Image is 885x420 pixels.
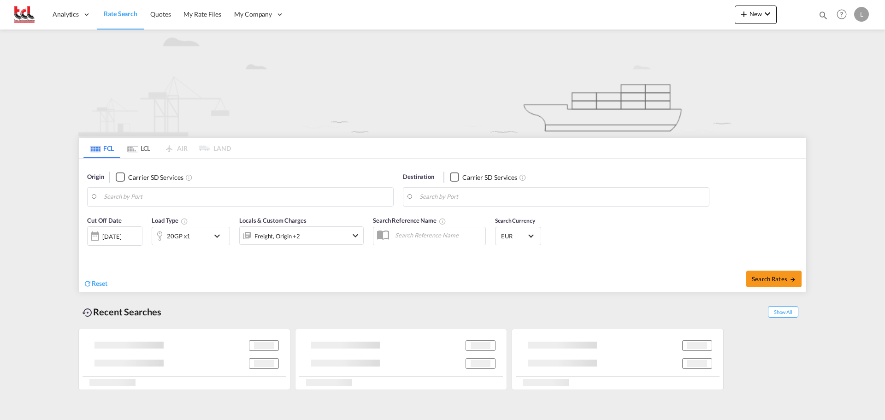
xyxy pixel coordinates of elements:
[116,172,183,182] md-checkbox: Checkbox No Ink
[834,6,854,23] div: Help
[735,6,777,24] button: icon-plus 400-fgNewicon-chevron-down
[495,217,535,224] span: Search Currency
[462,173,517,182] div: Carrier SD Services
[78,302,165,322] div: Recent Searches
[128,173,183,182] div: Carrier SD Services
[239,226,364,245] div: Freight Origin Destination Dock Stuffingicon-chevron-down
[768,306,798,318] span: Show All
[439,218,446,225] md-icon: Your search will be saved by the below given name
[87,226,142,246] div: [DATE]
[150,10,171,18] span: Quotes
[53,10,79,19] span: Analytics
[790,276,796,283] md-icon: icon-arrow-right
[83,138,231,158] md-pagination-wrapper: Use the left and right arrow keys to navigate between tabs
[390,228,485,242] input: Search Reference Name
[92,279,107,287] span: Reset
[120,138,157,158] md-tab-item: LCL
[738,8,749,19] md-icon: icon-plus 400-fg
[450,172,517,182] md-checkbox: Checkbox No Ink
[762,8,773,19] md-icon: icon-chevron-down
[254,230,300,243] div: Freight Origin Destination Dock Stuffing
[102,232,121,241] div: [DATE]
[185,174,193,181] md-icon: Unchecked: Search for CY (Container Yard) services for all selected carriers.Checked : Search for...
[104,190,389,204] input: Search by Port
[14,4,35,25] img: 7f4c0620383011eea051fdf82ba72442.jpeg
[152,217,188,224] span: Load Type
[183,10,221,18] span: My Rate Files
[87,217,122,224] span: Cut Off Date
[83,279,92,288] md-icon: icon-refresh
[82,307,93,318] md-icon: icon-backup-restore
[79,159,806,292] div: Origin Checkbox No InkUnchecked: Search for CY (Container Yard) services for all selected carrier...
[152,227,230,245] div: 20GP x1icon-chevron-down
[181,218,188,225] md-icon: Select multiple loads to view rates
[87,172,104,182] span: Origin
[500,229,536,243] md-select: Select Currency: € EUREuro
[818,10,828,20] md-icon: icon-magnify
[501,232,527,240] span: EUR
[350,230,361,241] md-icon: icon-chevron-down
[818,10,828,24] div: icon-magnify
[854,7,869,22] div: L
[373,217,446,224] span: Search Reference Name
[78,30,807,136] img: new-FCL.png
[239,217,307,224] span: Locals & Custom Charges
[419,190,704,204] input: Search by Port
[212,231,227,242] md-icon: icon-chevron-down
[752,275,796,283] span: Search Rates
[167,230,190,243] div: 20GP x1
[104,10,137,18] span: Rate Search
[738,10,773,18] span: New
[834,6,850,22] span: Help
[83,138,120,158] md-tab-item: FCL
[87,245,94,257] md-datepicker: Select
[519,174,526,181] md-icon: Unchecked: Search for CY (Container Yard) services for all selected carriers.Checked : Search for...
[746,271,802,287] button: Search Ratesicon-arrow-right
[234,10,272,19] span: My Company
[403,172,434,182] span: Destination
[83,279,107,289] div: icon-refreshReset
